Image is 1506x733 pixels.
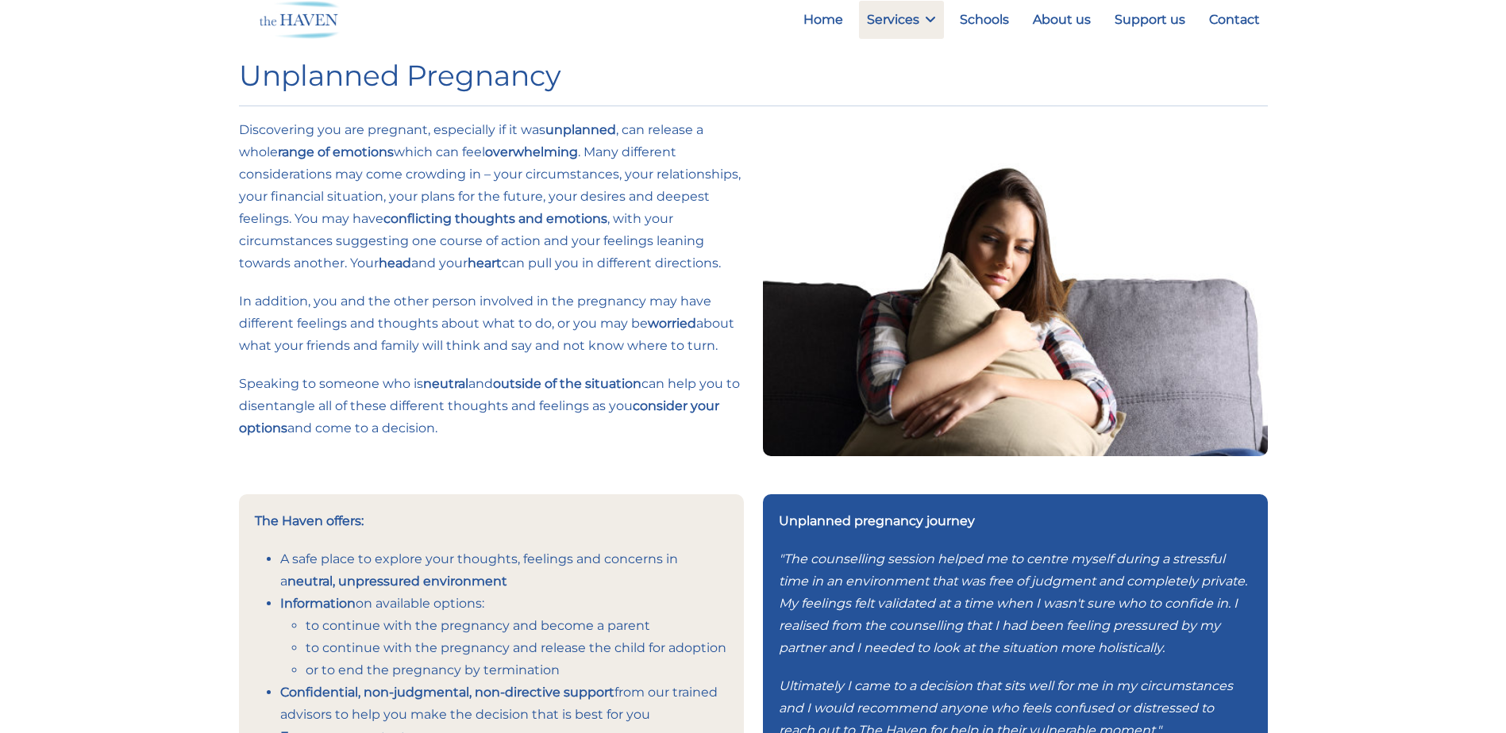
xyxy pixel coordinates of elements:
strong: range of emotions [278,144,394,159]
img: Front view of a sad girl embracing a pillow sitting on a couch [763,119,1268,455]
strong: Information [280,596,356,611]
li: to continue with the pregnancy and become a parent [306,615,728,637]
strong: unplanned [545,122,616,137]
a: About us [1025,1,1099,39]
strong: neutral [423,376,468,391]
li: on available options: [280,593,728,681]
a: Services [859,1,944,39]
li: from our trained advisors to help you make the decision that is best for you [280,681,728,726]
strong: heart [468,255,502,271]
li: A safe place to explore your thoughts, feelings and concerns in a [280,548,728,593]
strong: outside of the situation [493,376,641,391]
strong: worried [648,316,696,331]
strong: conflicting thoughts and emotions [383,211,607,226]
a: Contact [1201,1,1268,39]
strong: overwhelming [485,144,578,159]
li: or to end the pregnancy by termination [306,659,728,681]
strong: neutral, unpressured environment [287,574,507,589]
strong: The Haven offers: [255,513,364,528]
strong: consider your options [239,398,719,436]
a: Home [795,1,851,39]
h1: Unplanned Pregnancy [239,59,1268,93]
a: Schools [952,1,1017,39]
p: In addition, you and the other person involved in the pregnancy may have different feelings and t... [239,290,744,357]
a: Support us [1107,1,1193,39]
li: to continue with the pregnancy and release the child for adoption [306,637,728,659]
strong: Unplanned pregnancy journey [779,513,975,528]
p: Discovering you are pregnant, especially if it was , can release a whole which can feel . Many di... [239,119,744,274]
strong: head [379,255,411,271]
p: Speaking to someone who is and can help you to disentangle all of these different thoughts and fe... [239,373,744,439]
p: "The counselling session helped me to centre myself during a stressful time in an environment tha... [779,548,1252,659]
strong: Confidential, non-judgmental, non-directive support [280,685,614,700]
